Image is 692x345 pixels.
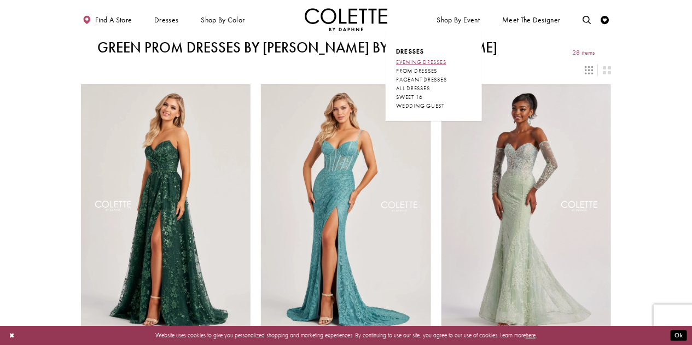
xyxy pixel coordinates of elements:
[97,39,498,56] h1: Green Prom Dresses by [PERSON_NAME] by [PERSON_NAME]
[396,102,472,110] a: WEDDING GUEST
[81,8,134,31] a: Find a store
[437,16,480,24] span: Shop By Event
[396,84,472,93] a: ALL DRESSES
[671,330,687,341] button: Submit Dialog
[396,93,423,101] span: SWEET 16
[305,8,388,31] img: Colette by Daphne
[201,16,245,24] span: Shop by color
[581,8,594,31] a: Toggle search
[152,8,181,31] span: Dresses
[501,8,563,31] a: Meet the designer
[603,66,611,74] span: Switch layout to 2 columns
[599,8,612,31] a: Check Wishlist
[396,85,429,92] span: ALL DRESSES
[5,328,19,343] button: Close Dialog
[396,67,472,75] a: PROM DRESSES
[396,67,437,74] span: PROM DRESSES
[396,48,472,56] span: Dresses
[526,331,536,339] a: here
[154,16,178,24] span: Dresses
[75,61,616,79] div: Layout Controls
[396,93,472,102] a: SWEET 16
[199,8,247,31] span: Shop by color
[435,8,482,31] span: Shop By Event
[396,58,472,67] a: EVENING DRESSES
[81,84,251,331] a: Visit Colette by Daphne Style No. CL8260 Page
[396,102,444,109] span: WEDDING GUEST
[396,59,446,66] span: EVENING DRESSES
[572,49,595,56] span: 28 items
[396,75,472,84] a: PAGEANT DRESSES
[396,48,424,55] span: Dresses
[60,330,632,341] p: Website uses cookies to give you personalized shopping and marketing experiences. By continuing t...
[441,84,612,331] a: Visit Colette by Daphne Style No. CL8415 Page
[95,16,132,24] span: Find a store
[305,8,388,31] a: Visit Home Page
[261,84,431,331] a: Visit Colette by Daphne Style No. CL8405 Page
[585,66,593,74] span: Switch layout to 3 columns
[502,16,560,24] span: Meet the designer
[396,76,446,83] span: PAGEANT DRESSES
